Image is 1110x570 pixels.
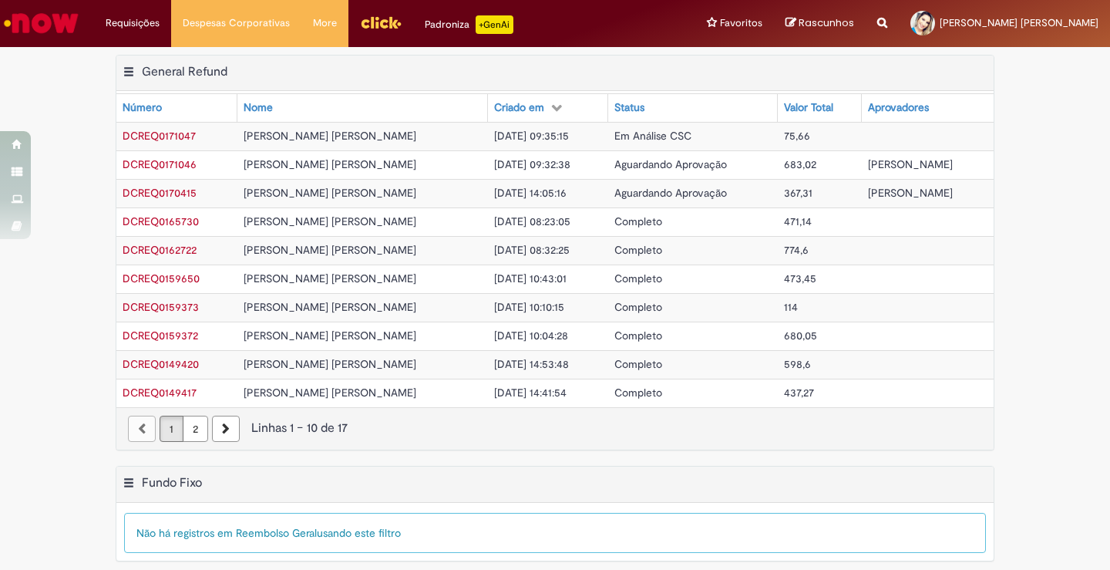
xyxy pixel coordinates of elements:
[123,214,199,228] a: Abrir Registro: DCREQ0165730
[614,186,727,200] span: Aguardando Aprovação
[106,15,160,31] span: Requisições
[940,16,1098,29] span: [PERSON_NAME] [PERSON_NAME]
[784,100,833,116] div: Valor Total
[799,15,854,30] span: Rascunhos
[784,386,814,400] span: 437,27
[142,64,227,79] h2: General Refund
[614,329,662,342] span: Completo
[2,8,81,39] img: ServiceNow
[494,243,570,257] span: [DATE] 08:32:25
[244,357,416,371] span: [PERSON_NAME] [PERSON_NAME]
[183,15,290,31] span: Despesas Corporativas
[123,243,197,257] a: Abrir Registro: DCREQ0162722
[614,157,727,171] span: Aguardando Aprovação
[614,214,662,228] span: Completo
[476,15,513,34] p: +GenAi
[785,16,854,31] a: Rascunhos
[123,64,135,84] button: General Refund Menu de contexto
[868,186,953,200] span: [PERSON_NAME]
[614,357,662,371] span: Completo
[123,272,200,285] span: DCREQ0159650
[244,329,416,342] span: [PERSON_NAME] [PERSON_NAME]
[128,420,982,437] div: Linhas 1 − 10 de 17
[123,214,199,228] span: DCREQ0165730
[123,186,197,200] span: DCREQ0170415
[124,513,986,553] div: Não há registros em Reembolso Geral
[784,329,817,342] span: 680,05
[614,300,662,314] span: Completo
[244,100,273,116] div: Nome
[160,416,183,442] a: Página 1
[244,272,416,285] span: [PERSON_NAME] [PERSON_NAME]
[494,357,569,371] span: [DATE] 14:53:48
[244,300,416,314] span: [PERSON_NAME] [PERSON_NAME]
[244,243,416,257] span: [PERSON_NAME] [PERSON_NAME]
[494,272,567,285] span: [DATE] 10:43:01
[244,129,416,143] span: [PERSON_NAME] [PERSON_NAME]
[425,15,513,34] div: Padroniza
[868,157,953,171] span: [PERSON_NAME]
[614,243,662,257] span: Completo
[123,272,200,285] a: Abrir Registro: DCREQ0159650
[494,300,564,314] span: [DATE] 10:10:15
[116,407,994,450] nav: paginação
[494,214,570,228] span: [DATE] 08:23:05
[494,329,568,342] span: [DATE] 10:04:28
[784,129,810,143] span: 75,66
[244,186,416,200] span: [PERSON_NAME] [PERSON_NAME]
[614,129,691,143] span: Em Análise CSC
[784,157,816,171] span: 683,02
[123,157,197,171] a: Abrir Registro: DCREQ0171046
[784,357,811,371] span: 598,6
[784,243,809,257] span: 774,6
[123,386,197,400] span: DCREQ0149417
[183,416,208,442] a: Página 2
[313,15,337,31] span: More
[244,214,416,228] span: [PERSON_NAME] [PERSON_NAME]
[123,357,199,371] a: Abrir Registro: DCREQ0149420
[494,157,570,171] span: [DATE] 09:32:38
[494,186,567,200] span: [DATE] 14:05:16
[123,475,135,495] button: Fundo Fixo Menu de contexto
[123,386,197,400] a: Abrir Registro: DCREQ0149417
[494,100,544,116] div: Criado em
[123,300,199,314] span: DCREQ0159373
[212,416,240,442] a: Próxima página
[868,100,929,116] div: Aprovadores
[123,329,198,342] span: DCREQ0159372
[244,157,416,171] span: [PERSON_NAME] [PERSON_NAME]
[614,272,662,285] span: Completo
[123,129,196,143] a: Abrir Registro: DCREQ0171047
[123,300,199,314] a: Abrir Registro: DCREQ0159373
[123,329,198,342] a: Abrir Registro: DCREQ0159372
[317,526,401,540] span: usando este filtro
[784,300,798,314] span: 114
[123,100,162,116] div: Número
[123,157,197,171] span: DCREQ0171046
[720,15,762,31] span: Favoritos
[123,186,197,200] a: Abrir Registro: DCREQ0170415
[142,475,202,491] h2: Fundo Fixo
[614,100,644,116] div: Status
[123,357,199,371] span: DCREQ0149420
[494,386,567,400] span: [DATE] 14:41:54
[784,272,816,285] span: 473,45
[244,386,416,400] span: [PERSON_NAME] [PERSON_NAME]
[123,129,196,143] span: DCREQ0171047
[494,129,569,143] span: [DATE] 09:35:15
[360,11,402,34] img: click_logo_yellow_360x200.png
[784,214,812,228] span: 471,14
[784,186,812,200] span: 367,31
[123,243,197,257] span: DCREQ0162722
[614,386,662,400] span: Completo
